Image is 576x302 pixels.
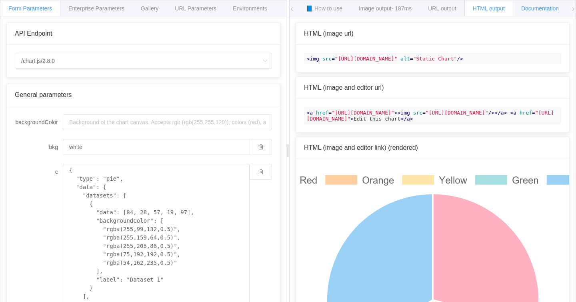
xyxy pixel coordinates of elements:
[407,116,410,122] span: a
[304,30,354,37] span: HTML (image url)
[307,56,463,62] span: < = = />
[15,139,63,155] label: bkg
[141,5,158,12] span: Gallery
[15,114,63,130] label: backgroundColor
[307,110,554,122] span: < = >
[304,107,561,124] code: Edit this chart
[310,110,313,116] span: a
[494,110,507,116] span: </ >
[307,110,398,116] span: < = >
[306,5,342,12] span: 📘 How to use
[501,110,504,116] span: a
[413,56,457,62] span: "Static Chart"
[310,56,319,62] span: img
[304,144,418,151] span: HTML (image and editor link) (rendered)
[307,110,554,122] span: "[URL][DOMAIN_NAME]"
[426,110,488,116] span: "[URL][DOMAIN_NAME]"
[400,116,413,122] span: </ >
[428,5,456,12] span: URL output
[8,5,52,12] span: Form Parameters
[15,53,272,69] input: Select
[316,110,328,116] span: href
[15,30,52,37] span: API Endpoint
[175,5,216,12] span: URL Parameters
[304,84,384,91] span: HTML (image and editor url)
[521,5,559,12] span: Documentation
[473,5,505,12] span: HTML output
[398,110,495,116] span: < = />
[322,56,332,62] span: src
[359,5,412,12] span: Image output
[63,114,272,130] input: Background of the chart canvas. Accepts rgb (rgb(255,255,120)), colors (red), and url-encoded hex...
[392,5,412,12] span: - 187ms
[15,164,63,180] label: c
[332,110,394,116] span: "[URL][DOMAIN_NAME]"
[400,56,410,62] span: alt
[520,110,532,116] span: href
[233,5,267,12] span: Environments
[335,56,398,62] span: "[URL][DOMAIN_NAME]"
[413,110,422,116] span: src
[513,110,516,116] span: a
[15,91,72,98] span: General parameters
[68,5,124,12] span: Enterprise Parameters
[400,110,410,116] span: img
[63,139,250,155] input: Background of the chart canvas. Accepts rgb (rgb(255,255,120)), colors (red), and url-encoded hex...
